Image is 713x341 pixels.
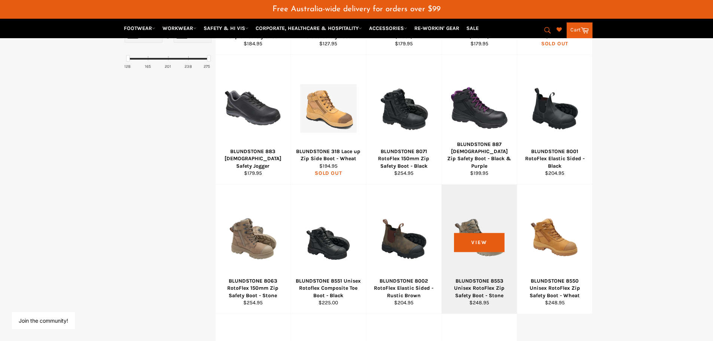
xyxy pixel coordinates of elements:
[371,277,437,299] div: BLUNDSTONE 8002 RotoFlex Elastic Sided - Rustic Brown
[272,5,441,13] span: Free Australia-wide delivery for orders over $99
[290,55,366,185] a: BLUNDSTONE 318 Lace up Zip Side Boot - WheatBLUNDSTONE 318 Lace up Zip Side Boot - Wheat$194.95So...
[441,55,517,185] a: BLUNDSTONE 887 Ladies Zip Safety Boot - Black & PurpleBLUNDSTONE 887 [DEMOGRAPHIC_DATA] Zip Safet...
[463,22,482,35] a: SALE
[411,22,462,35] a: RE-WORKIN' GEAR
[145,64,151,69] div: 165
[441,185,517,314] a: BLUNDSTONE 8553 Unisex RotoFlex Zip Safety Boot - StoneBLUNDSTONE 8553 Unisex RotoFlex Zip Safety...
[162,31,174,45] div: -
[517,185,592,314] a: BLUNDSTONE 8550 Unisex RotoFlex Zip Safety Boot - WheatBLUNDSTONE 8550 Unisex RotoFlex Zip Safety...
[517,55,592,185] a: BLUNDSTONE 8001 RotoFlex Elastic Sided - BlackBLUNDSTONE 8001 RotoFlex Elastic Sided - Black$204.95
[19,317,68,324] button: Join the community!
[215,185,291,314] a: BLUNDSTONE 8063 RotoFlex 150mm Zip Safety Boot - StoneBLUNDSTONE 8063 RotoFlex 150mm Zip Safety B...
[290,185,366,314] a: BLUNDSTONE 8551 Unisex Rotoflex Composite Toe Boot - BlackBLUNDSTONE 8551 Unisex Rotoflex Composi...
[253,22,365,35] a: CORPORATE, HEALTHCARE & HOSPITALITY
[185,64,192,69] div: 238
[215,55,291,185] a: BLUNDSTONE 883 Ladies Safety JoggerBLUNDSTONE 883 [DEMOGRAPHIC_DATA] Safety Jogger$179.95
[522,148,588,170] div: BLUNDSTONE 8001 RotoFlex Elastic Sided - Black
[366,22,410,35] a: ACCESSORIES
[366,185,442,314] a: BLUNDSTONE 8002 RotoFlex Elastic Sided - Rustic BrownBLUNDSTONE 8002 RotoFlex Elastic Sided - Rus...
[204,64,210,69] div: 275
[522,40,588,47] div: Sold Out
[447,141,512,170] div: BLUNDSTONE 887 [DEMOGRAPHIC_DATA] Zip Safety Boot - Black & Purple
[371,148,437,170] div: BLUNDSTONE 8071 RotoFlex 150mm Zip Safety Boot - Black
[296,148,362,162] div: BLUNDSTONE 318 Lace up Zip Side Boot - Wheat
[366,55,442,185] a: BLUNDSTONE 8071 RotoFlex 150mm Zip Safety Boot - BlackBLUNDSTONE 8071 RotoFlex 150mm Zip Safety B...
[124,64,131,69] div: 128
[296,170,362,177] div: Sold Out
[220,148,286,170] div: BLUNDSTONE 883 [DEMOGRAPHIC_DATA] Safety Jogger
[165,64,171,69] div: 201
[201,22,252,35] a: SAFETY & HI VIS
[296,277,362,299] div: BLUNDSTONE 8551 Unisex Rotoflex Composite Toe Boot - Black
[220,277,286,299] div: BLUNDSTONE 8063 RotoFlex 150mm Zip Safety Boot - Stone
[121,22,158,35] a: FOOTWEAR
[522,277,588,299] div: BLUNDSTONE 8550 Unisex RotoFlex Zip Safety Boot - Wheat
[159,22,199,35] a: WORKWEAR
[567,22,592,38] a: Cart
[447,277,512,299] div: BLUNDSTONE 8553 Unisex RotoFlex Zip Safety Boot - Stone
